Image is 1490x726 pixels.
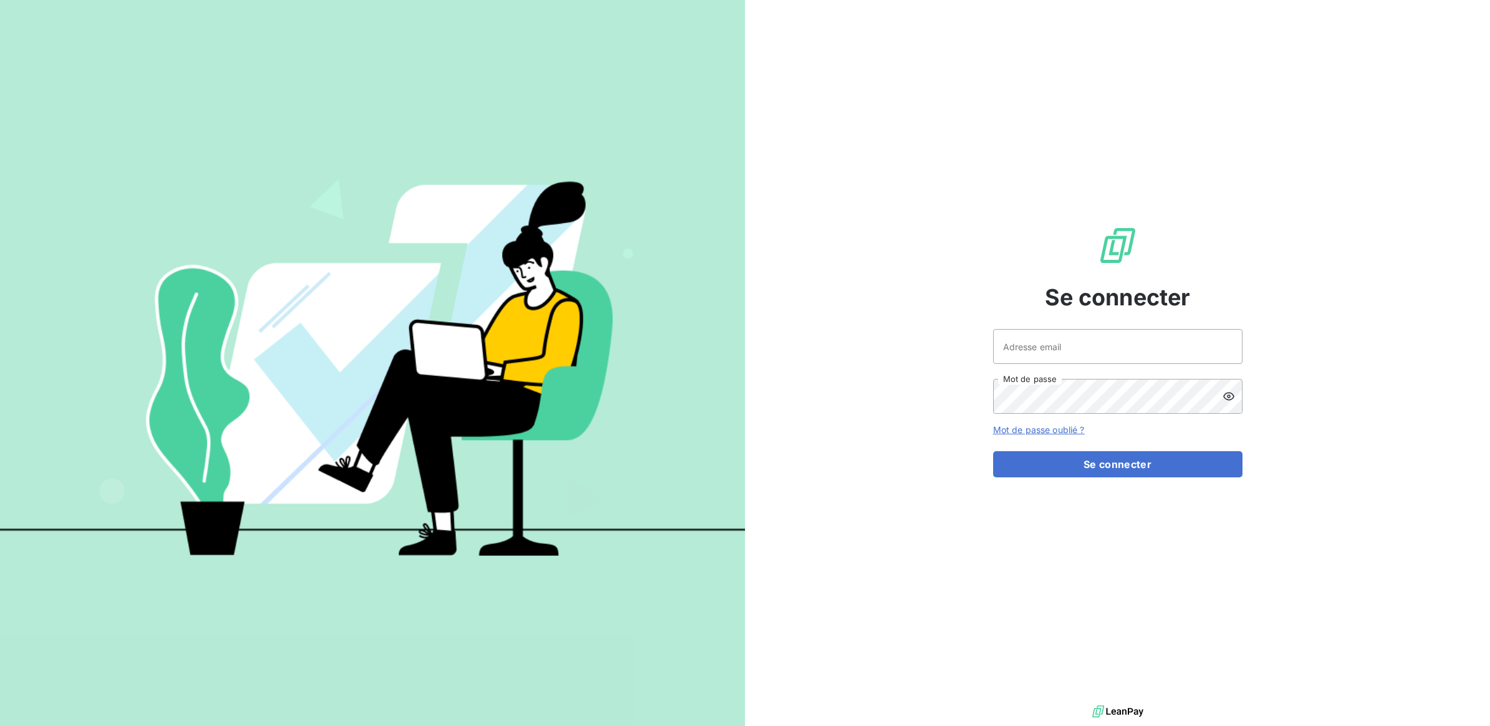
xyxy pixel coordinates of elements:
[1098,226,1138,265] img: Logo LeanPay
[993,451,1242,477] button: Se connecter
[993,329,1242,364] input: placeholder
[993,424,1085,435] a: Mot de passe oublié ?
[1045,280,1191,314] span: Se connecter
[1092,702,1143,721] img: logo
